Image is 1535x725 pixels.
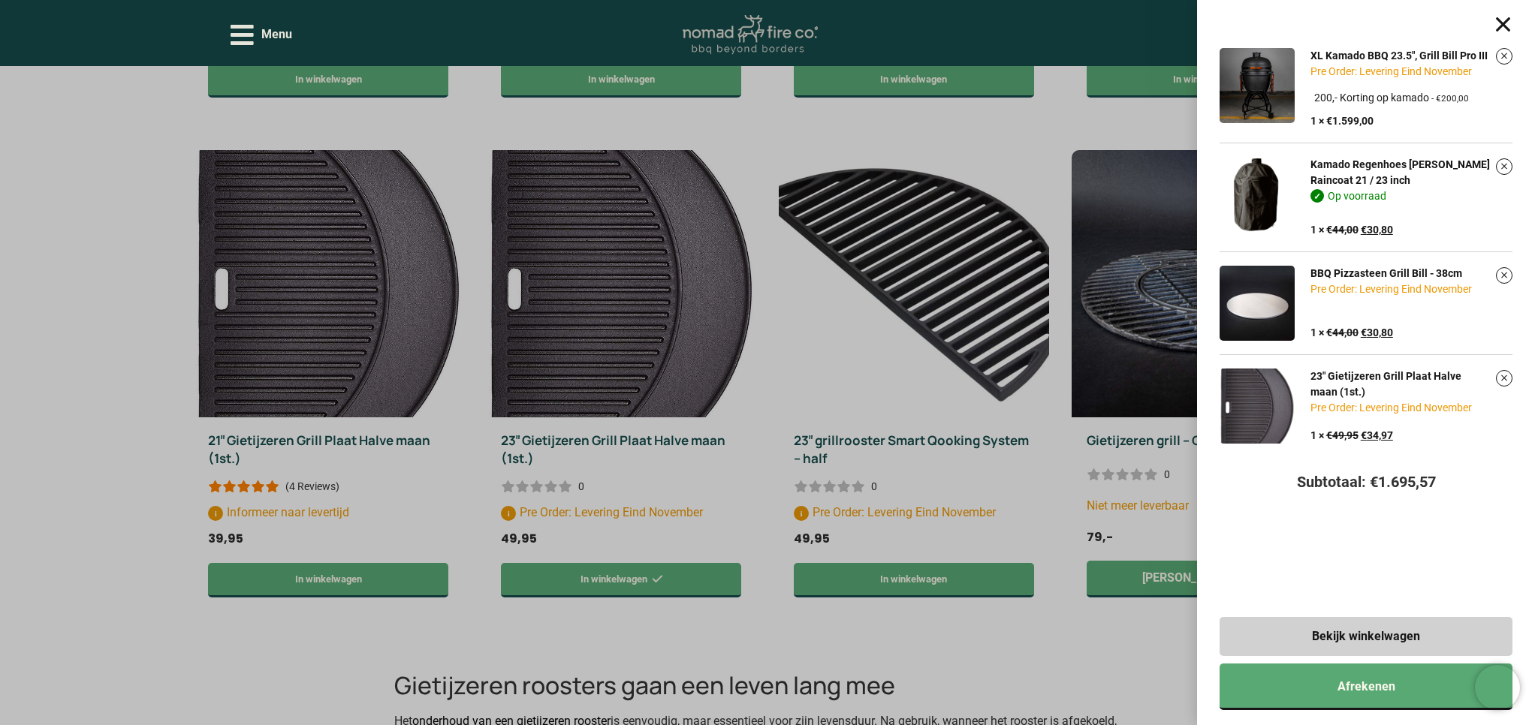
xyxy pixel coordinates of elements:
[1310,326,1324,338] span: 1 ×
[1310,267,1462,279] a: BBQ Pizzasteen Grill Bill - 38cm
[231,22,292,48] div: Open/Close Menu
[1310,188,1490,211] p: Op voorraad
[1220,663,1512,710] a: Afrekenen
[1312,630,1420,642] span: Bekijk winkelwagen
[1310,224,1324,236] span: 1 ×
[1475,665,1520,710] iframe: Brevo live chat
[1326,429,1332,441] span: €
[1370,473,1378,491] span: €
[1436,93,1441,104] span: €
[1431,93,1434,104] span: -
[1310,400,1490,416] p: Pre Order: Levering Eind November
[1326,224,1332,236] span: €
[1310,158,1490,186] a: Kamado Regenhoes [PERSON_NAME] Raincoat 21 / 23 inch
[1361,429,1367,441] span: €
[1310,370,1461,398] a: 23" Gietijzeren Grill Plaat Halve maan (1st.)
[1314,90,1490,106] dd: 200,- Korting op kamado
[1310,64,1490,80] p: Pre Order: Levering Eind November
[1297,473,1366,491] strong: Subtotaal:
[1220,266,1295,341] img: pizzasteen bbq
[1326,326,1332,338] span: €
[1310,50,1488,62] a: XL Kamado BBQ 23.5", Grill Bill Pro III
[1220,157,1295,232] img: kamado-regenhoes-bill-s-raincoat-21-23-inch
[1220,617,1512,656] a: Bekijk winkelwagen
[1361,326,1367,338] span: €
[1361,224,1367,236] span: €
[1310,281,1490,297] p: Pre Order: Levering Eind November
[1337,681,1395,693] span: Afrekenen
[1220,48,1295,123] img: Kamado BBQ Grill Bill Pro III Extra Large front
[1310,115,1324,127] span: 1 ×
[1220,369,1295,444] img: grill bill grillplaat
[261,26,292,44] span: Menu
[1326,115,1332,127] span: €
[1310,429,1324,441] span: 1 ×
